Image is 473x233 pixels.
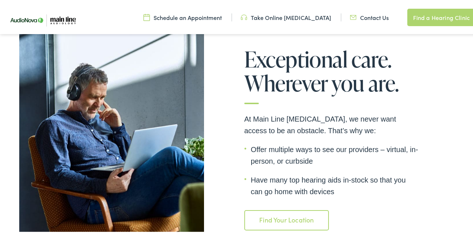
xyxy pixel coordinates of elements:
a: Schedule an Appointment [143,12,222,20]
li: Have many top hearing aids in-stock so that you can go home with devices [244,173,419,196]
img: utility icon [143,12,150,20]
a: Find Your Location [244,209,329,229]
img: utility icon [241,12,247,20]
h2: Exceptional care. Wherever you are. [244,46,419,103]
li: Offer multiple ways to see our providers – virtual, in-person, or curbside [244,142,419,165]
img: utility icon [350,12,356,20]
a: Contact Us [350,12,389,20]
a: Take Online [MEDICAL_DATA] [241,12,331,20]
p: At Main Line [MEDICAL_DATA], we never want access to be an obstacle. That’s why we: [244,112,419,135]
